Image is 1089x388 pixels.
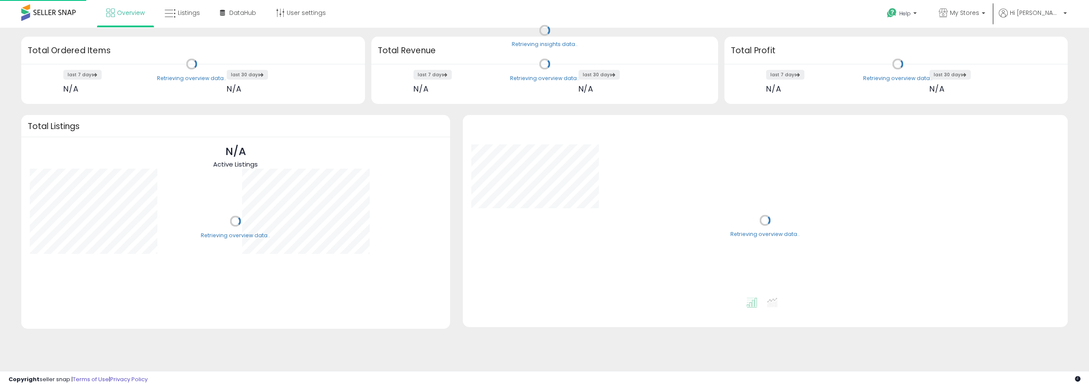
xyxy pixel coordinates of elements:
[178,9,200,17] span: Listings
[899,10,911,17] span: Help
[117,9,145,17] span: Overview
[950,9,979,17] span: My Stores
[9,375,40,383] strong: Copyright
[510,75,579,82] div: Retrieving overview data..
[110,375,148,383] a: Privacy Policy
[201,232,270,239] div: Retrieving overview data..
[1010,9,1061,17] span: Hi [PERSON_NAME]
[730,231,800,239] div: Retrieving overview data..
[999,9,1067,28] a: Hi [PERSON_NAME]
[73,375,109,383] a: Terms of Use
[229,9,256,17] span: DataHub
[863,75,932,82] div: Retrieving overview data..
[157,75,226,82] div: Retrieving overview data..
[880,1,925,28] a: Help
[887,8,897,18] i: Get Help
[9,376,148,384] div: seller snap | |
